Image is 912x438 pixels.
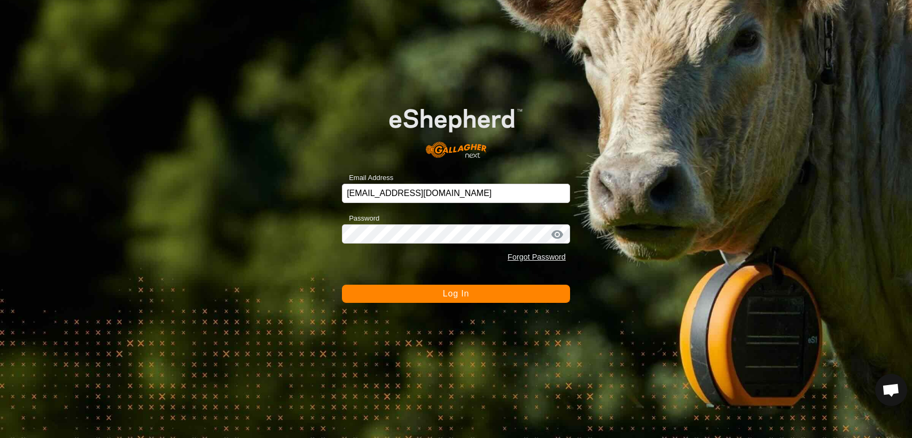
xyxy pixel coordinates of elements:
img: E-shepherd Logo [365,90,547,167]
label: Password [342,213,379,224]
input: Email Address [342,184,570,203]
a: Forgot Password [508,253,566,261]
span: Log In [443,289,469,298]
div: Open chat [875,374,907,406]
label: Email Address [342,173,393,183]
button: Log In [342,285,570,303]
